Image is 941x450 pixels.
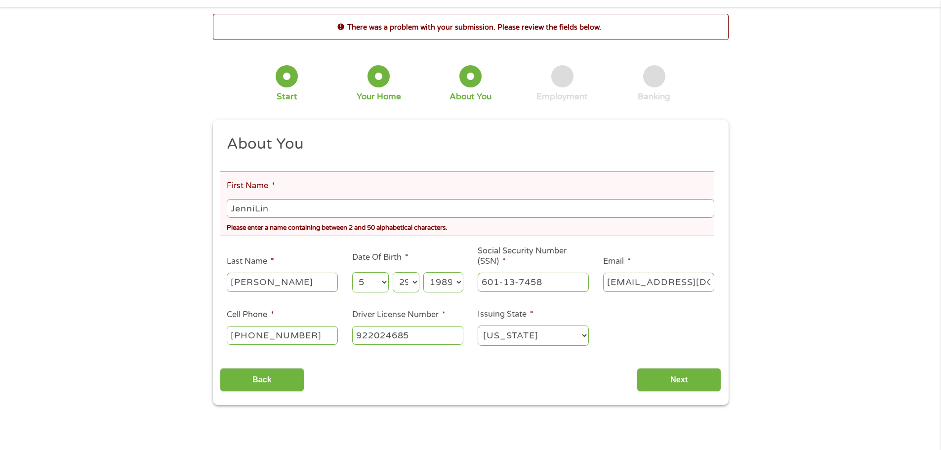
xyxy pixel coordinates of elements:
input: (541) 754-3010 [227,326,338,345]
div: Please enter a name containing between 2 and 50 alphabetical characters. [227,220,714,233]
input: John [227,199,714,218]
input: Next [637,368,721,392]
label: Date Of Birth [352,252,409,263]
input: Back [220,368,304,392]
label: Driver License Number [352,310,446,320]
label: First Name [227,181,275,191]
div: Your Home [357,91,401,102]
div: About You [450,91,491,102]
div: Employment [536,91,588,102]
h2: There was a problem with your submission. Please review the fields below. [213,22,728,33]
input: 078-05-1120 [478,273,589,291]
div: Banking [638,91,670,102]
input: john@gmail.com [603,273,714,291]
label: Social Security Number (SSN) [478,246,589,267]
label: Cell Phone [227,310,274,320]
label: Issuing State [478,309,533,320]
h2: About You [227,134,707,154]
div: Start [277,91,297,102]
label: Email [603,256,631,267]
input: Smith [227,273,338,291]
label: Last Name [227,256,274,267]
